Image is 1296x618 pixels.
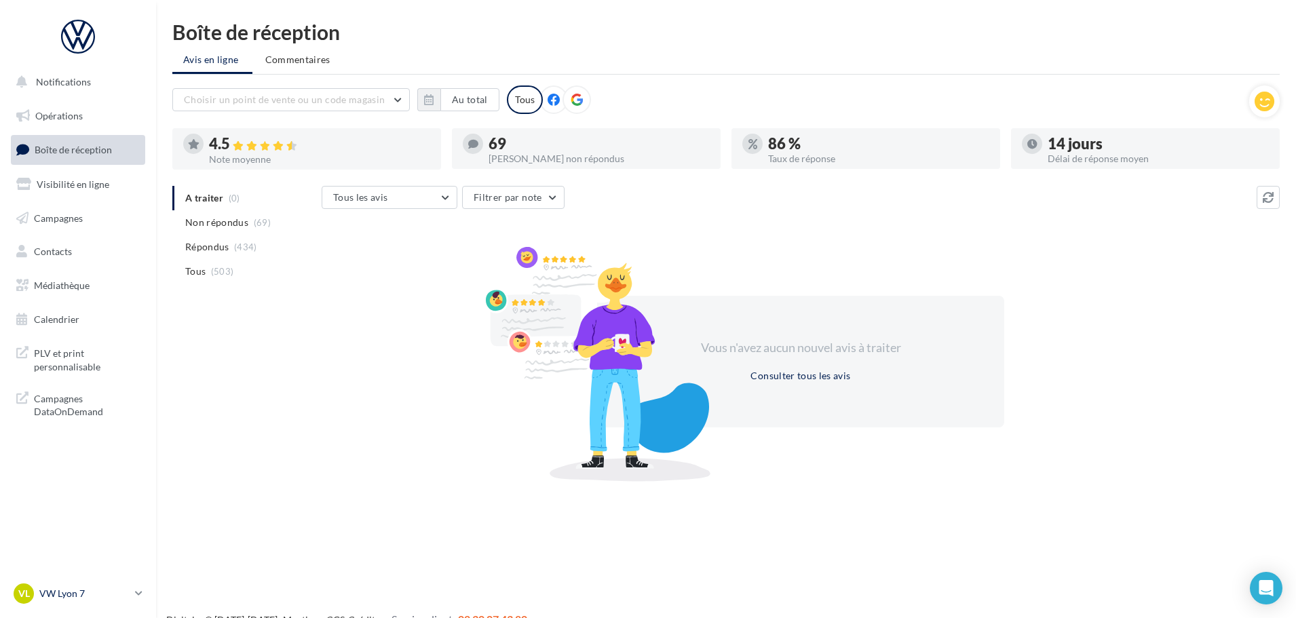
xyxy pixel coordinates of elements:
div: Taux de réponse [768,154,989,163]
span: Médiathèque [34,279,90,291]
button: Au total [417,88,499,111]
span: (503) [211,266,234,277]
button: Tous les avis [322,186,457,209]
div: Vous n'avez aucun nouvel avis à traiter [684,339,917,357]
div: Délai de réponse moyen [1048,154,1269,163]
span: Opérations [35,110,83,121]
div: Boîte de réception [172,22,1280,42]
button: Choisir un point de vente ou un code magasin [172,88,410,111]
div: Open Intercom Messenger [1250,572,1282,604]
span: Tous les avis [333,191,388,203]
span: Choisir un point de vente ou un code magasin [184,94,385,105]
button: Notifications [8,68,142,96]
a: Campagnes [8,204,148,233]
a: Opérations [8,102,148,130]
div: 86 % [768,136,989,151]
a: Visibilité en ligne [8,170,148,199]
span: Campagnes DataOnDemand [34,389,140,419]
button: Consulter tous les avis [745,368,856,384]
span: (69) [254,217,271,228]
a: Contacts [8,237,148,266]
div: [PERSON_NAME] non répondus [489,154,710,163]
a: Calendrier [8,305,148,334]
div: Tous [507,85,543,114]
button: Au total [440,88,499,111]
button: Filtrer par note [462,186,565,209]
a: PLV et print personnalisable [8,339,148,379]
span: Répondus [185,240,229,254]
span: (434) [234,242,257,252]
p: VW Lyon 7 [39,587,130,600]
span: Calendrier [34,313,79,325]
span: Contacts [34,246,72,257]
span: Tous [185,265,206,278]
span: Notifications [36,76,91,88]
div: Note moyenne [209,155,430,164]
span: Visibilité en ligne [37,178,109,190]
span: Non répondus [185,216,248,229]
a: VL VW Lyon 7 [11,581,145,606]
a: Boîte de réception [8,135,148,164]
span: Campagnes [34,212,83,223]
a: Médiathèque [8,271,148,300]
span: PLV et print personnalisable [34,344,140,373]
span: VL [18,587,30,600]
span: Commentaires [265,54,330,65]
span: Boîte de réception [35,144,112,155]
a: Campagnes DataOnDemand [8,384,148,424]
div: 4.5 [209,136,430,152]
div: 69 [489,136,710,151]
div: 14 jours [1048,136,1269,151]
